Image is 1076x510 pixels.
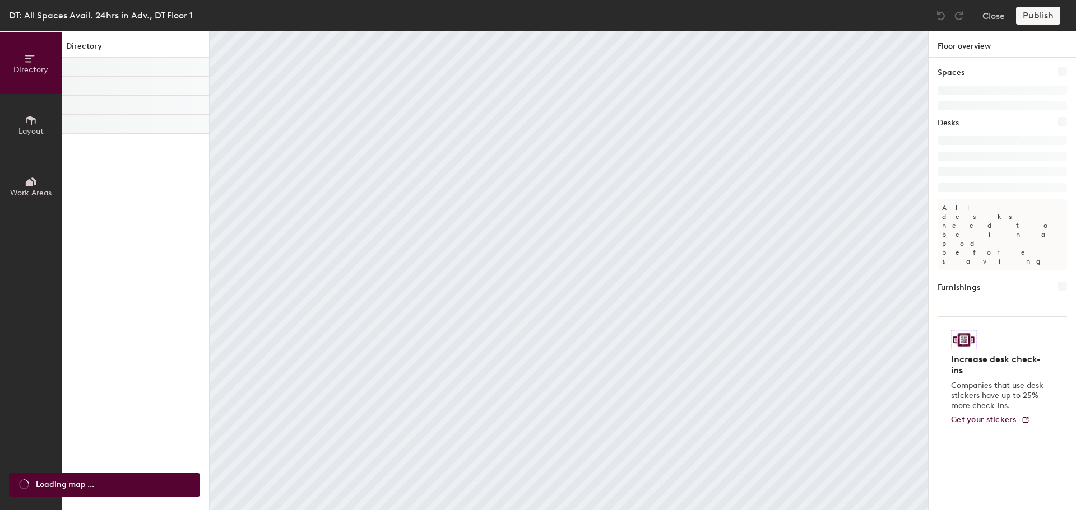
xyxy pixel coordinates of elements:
[62,40,209,58] h1: Directory
[929,31,1076,58] h1: Floor overview
[951,415,1030,425] a: Get your stickers
[951,381,1047,411] p: Companies that use desk stickers have up to 25% more check-ins.
[18,127,44,136] span: Layout
[982,7,1005,25] button: Close
[951,415,1017,424] span: Get your stickers
[13,65,48,74] span: Directory
[953,10,964,21] img: Redo
[210,31,928,510] canvas: Map
[938,199,1067,270] p: All desks need to be in a pod before saving
[938,67,964,79] h1: Spaces
[951,354,1047,376] h4: Increase desk check-ins
[9,8,193,22] div: DT: All Spaces Avail. 24hrs in Adv., DT Floor 1
[935,10,947,21] img: Undo
[938,117,959,129] h1: Desks
[10,188,52,198] span: Work Areas
[36,479,94,491] span: Loading map ...
[938,282,980,294] h1: Furnishings
[951,330,977,349] img: Sticker logo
